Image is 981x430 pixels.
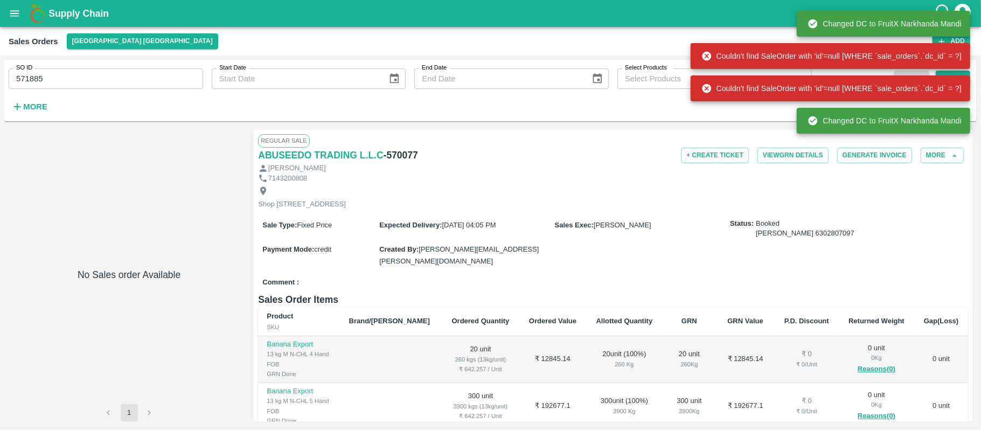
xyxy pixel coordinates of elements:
button: More [921,148,964,163]
a: ABUSEEDO TRADING L.L.C [258,148,383,163]
label: Comment : [262,278,299,288]
td: 20 unit [442,336,519,383]
label: Sales Exec : [555,221,594,229]
div: ₹ 0 [783,396,830,406]
b: Ordered Quantity [452,317,510,325]
div: Couldn't find SaleOrder with 'id'=null [WHERE `sale_orders`.`dc_id` = ?] [701,79,962,98]
button: open drawer [2,1,27,26]
input: End Date [414,68,582,89]
label: Created By : [379,245,419,253]
b: Ordered Value [529,317,576,325]
div: FOB [267,359,331,369]
div: Couldn't find SaleOrder with 'id'=null [WHERE `sale_orders`.`dc_id` = ?] [701,46,962,66]
p: Banana Export [267,339,331,350]
b: Returned Weight [848,317,905,325]
div: ₹ 0 / Unit [783,359,830,369]
div: 300 unit [671,396,708,416]
label: SO ID [16,64,32,72]
div: SKU [267,322,331,332]
div: 0 unit [847,343,906,376]
span: Booked [756,219,854,239]
td: ₹ 192677.1 [716,383,775,430]
div: 0 Kg [847,353,906,363]
label: Payment Mode : [262,245,314,253]
span: [DATE] 04:05 PM [442,221,496,229]
div: 260 Kg [671,359,708,369]
td: 300 unit [442,383,519,430]
td: 0 unit [914,383,968,430]
b: Allotted Quantity [596,317,653,325]
p: 7143200808 [268,174,307,184]
b: Brand/[PERSON_NAME] [349,317,430,325]
div: 260 kgs (13kg/unit) [450,355,511,364]
div: 0 Kg [847,400,906,410]
label: Status: [730,219,754,229]
h6: - 570077 [384,148,418,163]
button: + Create Ticket [681,148,749,163]
div: 20 unit [671,349,708,369]
div: [PERSON_NAME] 6302807097 [756,228,854,239]
div: Changed DC to FruitX Narkhanda Mandi [808,111,962,130]
label: Select Products [625,64,667,72]
button: ViewGRN Details [757,148,829,163]
h6: No Sales order Available [78,267,180,404]
a: Supply Chain [48,6,934,21]
div: ₹ 0 [783,349,830,359]
span: credit [314,245,331,253]
b: P.D. Discount [784,317,829,325]
button: Select DC [67,33,218,49]
div: Changed DC to FruitX Narkhanda Mandi [808,14,962,33]
button: Reasons(0) [847,363,906,376]
b: Supply Chain [48,8,109,19]
b: GRN Value [727,317,763,325]
label: Sale Type : [262,221,297,229]
td: ₹ 192677.1 [519,383,586,430]
nav: pagination navigation [99,404,160,421]
td: ₹ 12845.14 [519,336,586,383]
button: Generate Invoice [837,148,912,163]
span: Fixed Price [297,221,332,229]
strong: More [23,102,47,111]
div: 3900 Kg [671,406,708,416]
div: 260 Kg [595,359,653,369]
div: 13 kg M N-CHL 4 Hand [267,349,331,359]
div: ₹ 642.257 / Unit [450,364,511,374]
span: [PERSON_NAME] [594,221,651,229]
input: Start Date [212,68,380,89]
label: Expected Delivery : [379,221,442,229]
div: GRN Done [267,416,331,426]
h6: Sales Order Items [258,292,968,307]
div: FOB [267,406,331,416]
div: 3900 kgs (13kg/unit) [450,401,511,411]
div: account of current user [953,2,972,25]
div: 3900 Kg [595,406,653,416]
div: customer-support [934,4,953,23]
div: 300 unit ( 100 %) [595,396,653,416]
div: 13 kg M N-CHL 5 Hand [267,396,331,406]
img: logo [27,3,48,24]
input: Enter SO ID [9,68,203,89]
div: ₹ 642.257 / Unit [450,411,511,421]
span: [PERSON_NAME][EMAIL_ADDRESS][PERSON_NAME][DOMAIN_NAME] [379,245,539,265]
div: Sales Orders [9,34,58,48]
div: 0 unit [847,390,906,422]
td: ₹ 12845.14 [716,336,775,383]
div: 20 unit ( 100 %) [595,349,653,369]
div: GRN Done [267,369,331,379]
span: Regular Sale [258,134,309,147]
b: Gap(Loss) [924,317,958,325]
button: More [9,98,50,116]
button: page 1 [121,404,138,421]
div: ₹ 0 / Unit [783,406,830,416]
p: Banana Export [267,386,331,397]
b: GRN [681,317,697,325]
td: 0 unit [914,336,968,383]
label: End Date [422,64,447,72]
p: [PERSON_NAME] [268,163,326,174]
button: Reasons(0) [847,410,906,422]
label: Start Date [219,64,246,72]
p: Shop [STREET_ADDRESS] [258,199,346,210]
input: Select Products [621,72,791,86]
button: Choose date [384,68,405,89]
